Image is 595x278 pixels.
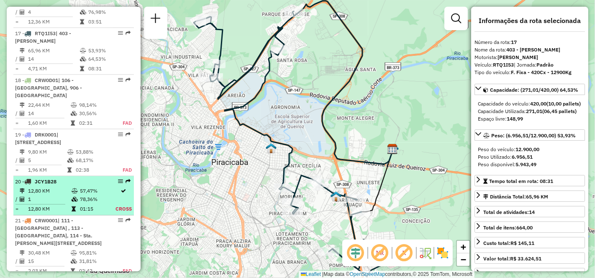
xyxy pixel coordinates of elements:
[35,77,58,83] span: CRW0D01
[498,54,538,60] strong: [PERSON_NAME]
[126,179,131,184] em: Rota exportada
[478,153,582,161] div: Peso Utilizado:
[510,255,541,262] strong: R$ 33.624,51
[536,62,554,68] strong: Padrão
[80,10,86,15] i: % de utilização da cubagem
[20,197,25,202] i: Total de Atividades
[474,142,585,172] div: Peso: (6.956,51/12.900,00) 53,93%
[526,193,548,200] span: 65,96 KM
[15,131,61,145] span: | [STREET_ADDRESS]
[79,119,113,127] td: 02:31
[28,205,71,214] td: 12,80 KM
[28,8,80,16] td: 4
[490,87,578,93] span: Capacidade: (271,01/420,00) 64,53%
[35,218,58,224] span: CRW0001
[80,196,115,204] td: 78,36%
[512,154,533,160] strong: 6.956,51
[493,62,514,68] strong: RTQ1I53
[20,57,25,62] i: Total de Atividades
[88,46,130,55] td: 53,93%
[28,119,70,127] td: 1,60 KM
[79,249,113,257] td: 95,81%
[299,271,474,278] div: Map data © contributors,© 2025 TomTom, Microsoft
[28,18,80,26] td: 12,36 KM
[474,69,585,76] div: Tipo do veículo:
[20,189,25,194] i: Distância Total
[514,62,554,68] span: | Jornada:
[80,66,84,71] i: Tempo total em rota
[118,132,123,137] em: Opções
[474,39,585,46] div: Número da rota:
[546,100,581,107] strong: (10,00 pallets)
[72,207,76,212] i: Tempo total em rota
[15,218,102,247] span: 21 -
[331,191,341,202] img: 480 UDC Light Piracicaba
[15,257,19,266] td: /
[474,175,585,186] a: Tempo total em rota: 08:31
[35,30,56,36] span: RTQ1I53
[474,206,585,217] a: Total de atividades:14
[457,241,469,253] a: Zoom in
[112,166,132,174] td: FAD
[20,149,25,154] i: Distância Total
[147,10,164,29] a: Nova sessão e pesquisa
[28,148,67,156] td: 9,80 KM
[483,209,535,215] span: Total de atividades:
[526,108,542,114] strong: 271,01
[79,109,113,118] td: 30,56%
[387,144,398,154] img: CDD Piracicaba
[121,189,126,194] i: Rota otimizada
[491,132,576,139] span: Peso: (6.956,51/12.900,00) 53,93%
[15,109,19,118] td: /
[516,224,533,231] strong: 664,00
[474,17,585,25] h4: Informações da rota selecionada
[67,149,74,154] i: % de utilização do peso
[75,166,112,174] td: 02:38
[118,31,123,36] em: Opções
[35,131,56,138] span: DRK0001
[370,243,390,263] span: Exibir NR
[15,205,19,214] td: =
[266,143,277,154] img: UDC Light Armazém Piracicaba
[515,161,536,167] strong: 5.943,49
[478,161,582,168] div: Peso disponível:
[72,189,78,194] i: % de utilização do peso
[75,156,112,165] td: 68,17%
[71,103,77,108] i: % de utilização do peso
[80,205,115,214] td: 01:15
[15,166,19,174] td: =
[478,108,582,115] div: Capacidade Utilizada:
[474,221,585,233] a: Total de itens:664,00
[15,8,19,16] td: /
[67,158,74,163] i: % de utilização da cubagem
[474,252,585,264] a: Valor total:R$ 33.624,51
[28,55,80,63] td: 14
[75,148,112,156] td: 53,88%
[79,101,113,109] td: 98,14%
[118,218,123,223] em: Opções
[20,10,25,15] i: Total de Atividades
[448,10,464,27] a: Exibir filtros
[474,54,585,61] div: Motorista:
[436,246,449,260] img: Exibir/Ocultar setores
[474,190,585,202] a: Distância Total:65,96 KM
[15,64,19,73] td: =
[15,267,19,275] td: =
[474,129,585,141] a: Peso: (6.956,51/12.900,00) 53,93%
[478,115,582,123] div: Espaço livre:
[80,48,86,53] i: % de utilização do peso
[88,8,130,16] td: 76,98%
[71,121,75,126] i: Tempo total em rota
[15,30,71,44] span: 17 -
[15,178,56,185] span: 20 -
[28,196,71,204] td: 1
[478,100,582,108] div: Capacidade do veículo:
[80,19,84,24] i: Tempo total em rota
[80,187,115,196] td: 57,47%
[72,197,78,202] i: % de utilização da cubagem
[483,193,548,201] div: Distância Total:
[71,111,77,116] i: % de utilização da cubagem
[20,103,25,108] i: Distância Total
[71,251,77,256] i: % de utilização do peso
[118,179,123,184] em: Opções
